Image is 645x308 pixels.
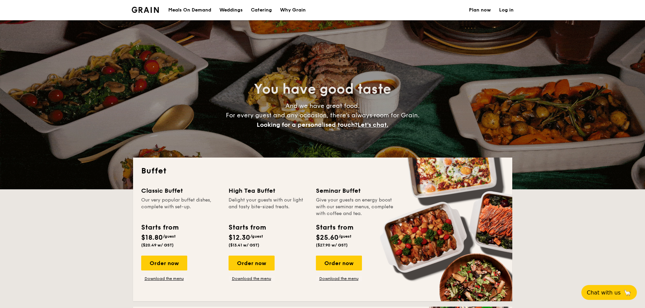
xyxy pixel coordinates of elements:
[141,256,187,270] div: Order now
[141,234,163,242] span: $18.80
[316,197,395,217] div: Give your guests an energy boost with our seminar menus, complete with coffee and tea.
[316,243,348,247] span: ($27.90 w/ GST)
[316,222,353,233] div: Starts from
[229,276,275,281] a: Download the menu
[587,289,621,296] span: Chat with us
[254,81,391,97] span: You have good taste
[141,243,174,247] span: ($20.49 w/ GST)
[141,197,220,217] div: Our very popular buffet dishes, complete with set-up.
[257,121,358,128] span: Looking for a personalised touch?
[358,121,388,128] span: Let's chat.
[229,256,275,270] div: Order now
[581,285,637,300] button: Chat with us🦙
[132,7,159,13] img: Grain
[229,234,250,242] span: $12.30
[132,7,159,13] a: Logotype
[316,256,362,270] div: Order now
[141,186,220,195] div: Classic Buffet
[229,222,265,233] div: Starts from
[250,234,263,239] span: /guest
[141,166,504,176] h2: Buffet
[316,234,339,242] span: $25.60
[316,276,362,281] a: Download the menu
[226,102,420,128] span: And we have great food. For every guest and any occasion, there’s always room for Grain.
[229,243,259,247] span: ($13.41 w/ GST)
[163,234,176,239] span: /guest
[316,186,395,195] div: Seminar Buffet
[229,186,308,195] div: High Tea Buffet
[141,222,178,233] div: Starts from
[623,289,631,297] span: 🦙
[229,197,308,217] div: Delight your guests with our light and tasty bite-sized treats.
[339,234,351,239] span: /guest
[141,276,187,281] a: Download the menu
